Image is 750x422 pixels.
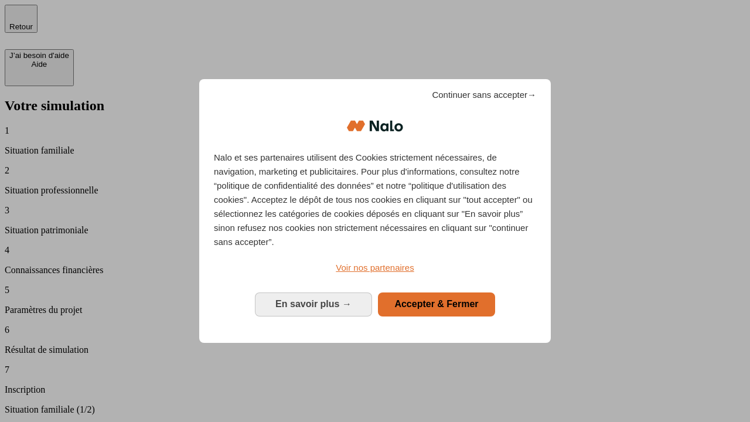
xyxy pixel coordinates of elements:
button: En savoir plus: Configurer vos consentements [255,292,372,316]
span: En savoir plus → [275,299,352,309]
img: Logo [347,108,403,144]
button: Accepter & Fermer: Accepter notre traitement des données et fermer [378,292,495,316]
div: Bienvenue chez Nalo Gestion du consentement [199,79,551,342]
span: Voir nos partenaires [336,263,414,273]
span: Continuer sans accepter→ [432,88,536,102]
a: Voir nos partenaires [214,261,536,275]
span: Accepter & Fermer [394,299,478,309]
p: Nalo et ses partenaires utilisent des Cookies strictement nécessaires, de navigation, marketing e... [214,151,536,249]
